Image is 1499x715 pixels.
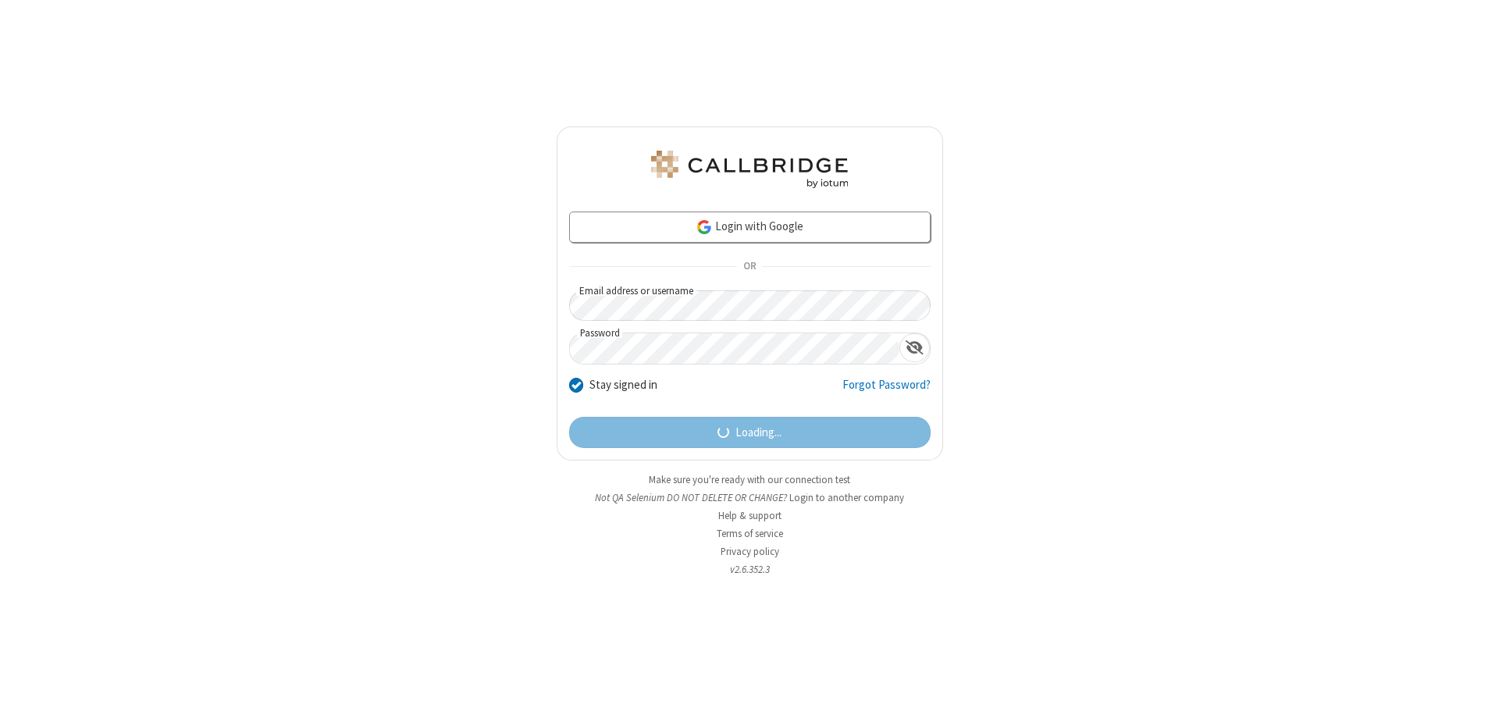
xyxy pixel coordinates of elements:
a: Help & support [718,509,782,522]
input: Email address or username [569,290,931,321]
button: Loading... [569,417,931,448]
a: Login with Google [569,212,931,243]
input: Password [570,333,899,364]
span: Loading... [735,424,782,442]
a: Forgot Password? [842,376,931,406]
li: v2.6.352.3 [557,562,943,577]
a: Make sure you're ready with our connection test [649,473,850,486]
img: google-icon.png [696,219,713,236]
img: QA Selenium DO NOT DELETE OR CHANGE [648,151,851,188]
span: OR [737,256,762,278]
div: Show password [899,333,930,362]
label: Stay signed in [589,376,657,394]
iframe: Chat [1460,674,1487,704]
a: Terms of service [717,527,783,540]
button: Login to another company [789,490,904,505]
a: Privacy policy [721,545,779,558]
li: Not QA Selenium DO NOT DELETE OR CHANGE? [557,490,943,505]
